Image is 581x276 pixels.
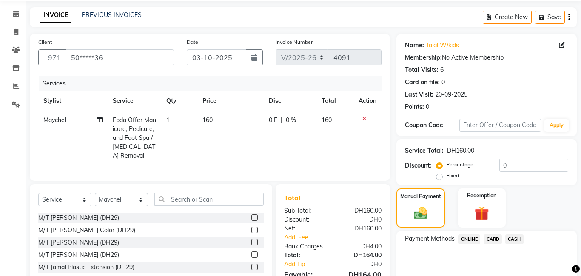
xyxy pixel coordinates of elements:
input: Enter Offer / Coupon Code [459,119,541,132]
span: CARD [484,234,502,244]
th: Total [316,91,353,111]
button: Apply [544,119,569,132]
th: Service [108,91,162,111]
div: Bank Charges [278,242,333,251]
div: 0 [441,78,445,87]
div: Coupon Code [405,121,459,130]
div: M/T [PERSON_NAME] (DH29) [38,213,119,222]
div: DH0 [342,260,388,269]
span: CASH [505,234,524,244]
th: Action [353,91,382,111]
label: Invoice Number [276,38,313,46]
span: Ebda Offer Manicure, Pedicure, and Foot Spa / [MEDICAL_DATA] Removal [113,116,156,159]
th: Qty [161,91,197,111]
div: DH160.00 [447,146,474,155]
div: Sub Total: [278,206,333,215]
a: Add Tip [278,260,342,269]
div: Service Total: [405,146,444,155]
div: 0 [426,102,429,111]
a: Add. Fee [278,233,388,242]
th: Stylist [38,91,108,111]
span: Payment Methods [405,234,455,243]
div: M/T Jamal Plastic Extension (DH29) [38,263,134,272]
a: Talal W/kids [426,41,459,50]
label: Manual Payment [400,193,441,200]
div: Total: [278,251,333,260]
a: INVOICE [40,8,71,23]
div: Points: [405,102,424,111]
input: Search or Scan [154,193,264,206]
div: Net: [278,224,333,233]
input: Search by Name/Mobile/Email/Code [66,49,174,65]
div: Discount: [405,161,431,170]
img: _cash.svg [410,205,432,221]
th: Price [197,91,264,111]
div: M/T [PERSON_NAME] (DH29) [38,238,119,247]
div: Last Visit: [405,90,433,99]
div: DH160.00 [333,224,388,233]
span: Maychel [43,116,66,124]
th: Disc [264,91,316,111]
label: Percentage [446,161,473,168]
div: No Active Membership [405,53,568,62]
span: | [281,116,282,125]
span: 1 [166,116,170,124]
div: DH0 [333,215,388,224]
div: DH160.00 [333,206,388,215]
div: Name: [405,41,424,50]
span: 0 F [269,116,277,125]
div: M/T [PERSON_NAME] Color (DH29) [38,226,135,235]
button: Save [535,11,565,24]
span: 160 [322,116,332,124]
div: DH164.00 [333,251,388,260]
span: 160 [202,116,213,124]
div: 20-09-2025 [435,90,467,99]
button: +971 [38,49,66,65]
label: Redemption [467,192,496,199]
div: Total Visits: [405,65,439,74]
label: Date [187,38,198,46]
div: DH4.00 [333,242,388,251]
div: Discount: [278,215,333,224]
div: M/T [PERSON_NAME] (DH29) [38,250,119,259]
button: Create New [483,11,532,24]
img: _gift.svg [470,205,493,222]
span: 0 % [286,116,296,125]
a: PREVIOUS INVOICES [82,11,142,19]
div: Card on file: [405,78,440,87]
div: 6 [440,65,444,74]
span: Total [284,193,304,202]
label: Client [38,38,52,46]
div: Membership: [405,53,442,62]
span: ONLINE [458,234,480,244]
div: Services [39,76,388,91]
label: Fixed [446,172,459,179]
